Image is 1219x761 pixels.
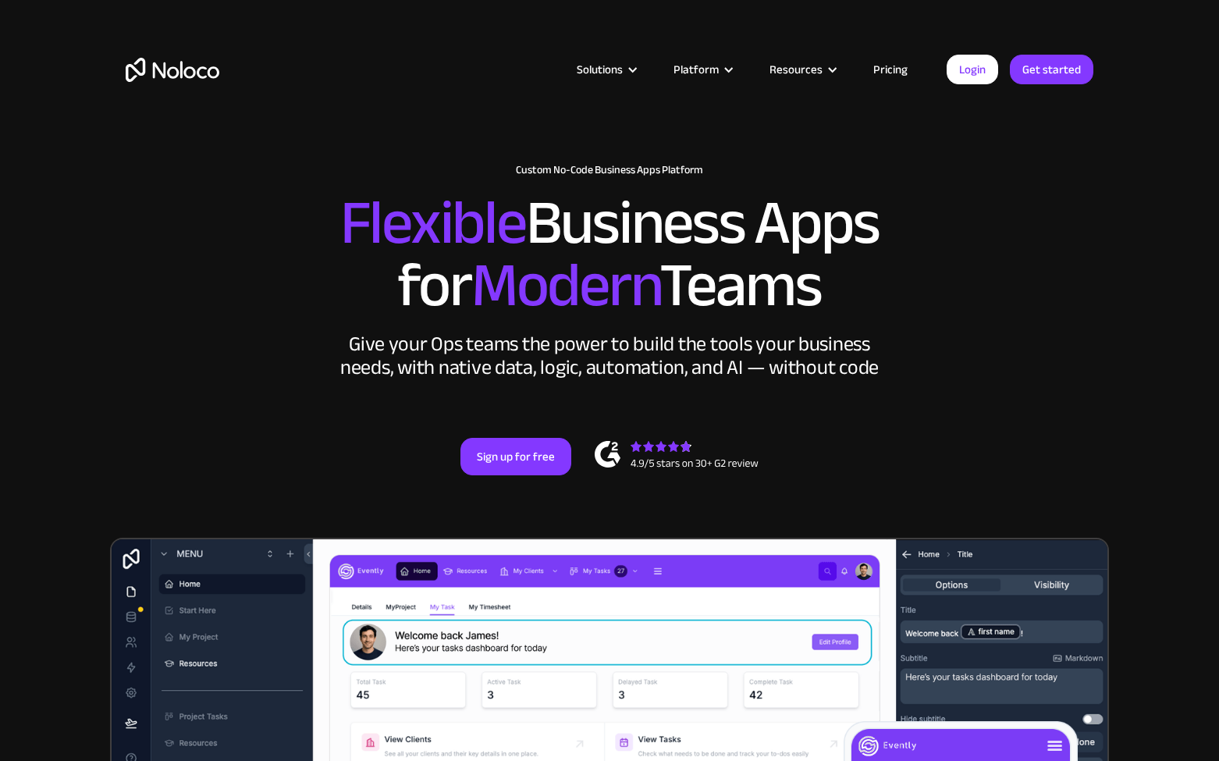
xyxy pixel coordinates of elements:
div: Resources [769,59,823,80]
h2: Business Apps for Teams [126,192,1093,317]
div: Resources [750,59,854,80]
a: home [126,58,219,82]
a: Pricing [854,59,927,80]
span: Flexible [340,165,526,281]
a: Login [947,55,998,84]
div: Solutions [577,59,623,80]
div: Platform [654,59,750,80]
div: Give your Ops teams the power to build the tools your business needs, with native data, logic, au... [336,332,883,379]
a: Get started [1010,55,1093,84]
div: Platform [673,59,719,80]
a: Sign up for free [460,438,571,475]
span: Modern [471,227,659,343]
div: Solutions [557,59,654,80]
h1: Custom No-Code Business Apps Platform [126,164,1093,176]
